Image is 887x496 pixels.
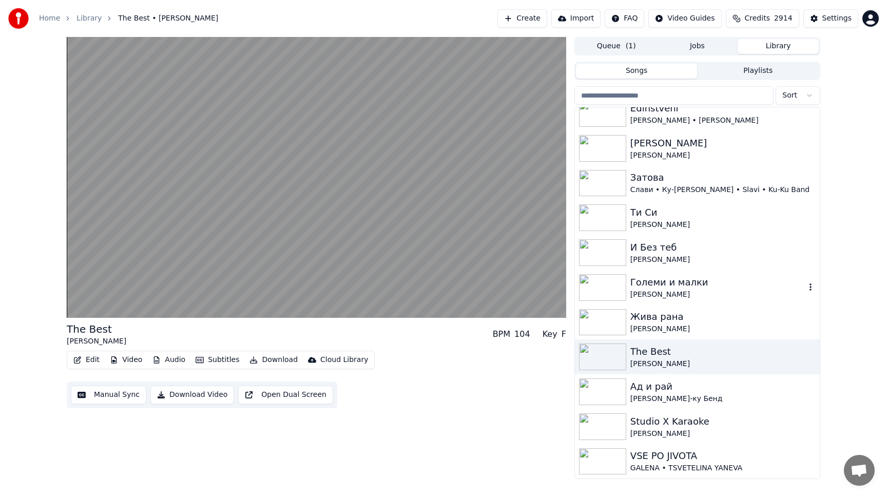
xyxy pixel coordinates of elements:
[630,324,816,334] div: [PERSON_NAME]
[630,116,816,126] div: [PERSON_NAME] • [PERSON_NAME]
[191,353,243,367] button: Subtitles
[630,394,816,404] div: [PERSON_NAME]-ку Бенд
[630,220,816,230] div: [PERSON_NAME]
[630,205,816,220] div: Ти Си
[605,9,644,28] button: FAQ
[238,386,333,404] button: Open Dual Screen
[76,13,102,24] a: Library
[626,41,636,51] span: ( 1 )
[320,355,368,365] div: Cloud Library
[630,463,816,473] div: GALENA • TSVETELINA YANEVA
[648,9,721,28] button: Video Guides
[782,90,797,101] span: Sort
[774,13,793,24] span: 2914
[630,185,816,195] div: Слави • Ку-[PERSON_NAME] • Slavi • Ku-Ku Band
[630,429,816,439] div: [PERSON_NAME]
[106,353,146,367] button: Video
[562,328,566,340] div: F
[745,13,770,24] span: Credits
[630,170,816,185] div: Затова
[630,379,816,394] div: Ад и рай
[822,13,852,24] div: Settings
[576,64,698,79] button: Songs
[630,136,816,150] div: [PERSON_NAME]
[497,9,547,28] button: Create
[71,386,146,404] button: Manual Sync
[245,353,302,367] button: Download
[630,150,816,161] div: [PERSON_NAME]
[118,13,218,24] span: The Best • [PERSON_NAME]
[67,336,126,347] div: [PERSON_NAME]
[738,39,819,54] button: Library
[630,255,816,265] div: [PERSON_NAME]
[630,449,816,463] div: VSE PO JIVOTA
[726,9,799,28] button: Credits2914
[551,9,601,28] button: Import
[150,386,234,404] button: Download Video
[148,353,189,367] button: Audio
[630,345,816,359] div: The Best
[630,275,805,290] div: Големи и малки
[630,310,816,324] div: Жива рана
[630,414,816,429] div: Studio X Karaoke
[657,39,738,54] button: Jobs
[69,353,104,367] button: Edit
[493,328,510,340] div: BPM
[630,359,816,369] div: [PERSON_NAME]
[630,290,805,300] div: [PERSON_NAME]
[844,455,875,486] div: Отворен чат
[514,328,530,340] div: 104
[697,64,819,79] button: Playlists
[543,328,557,340] div: Key
[39,13,218,24] nav: breadcrumb
[630,240,816,255] div: И Без теб
[630,101,816,116] div: Edinstveni
[67,322,126,336] div: The Best
[803,9,858,28] button: Settings
[576,39,657,54] button: Queue
[8,8,29,29] img: youka
[39,13,60,24] a: Home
